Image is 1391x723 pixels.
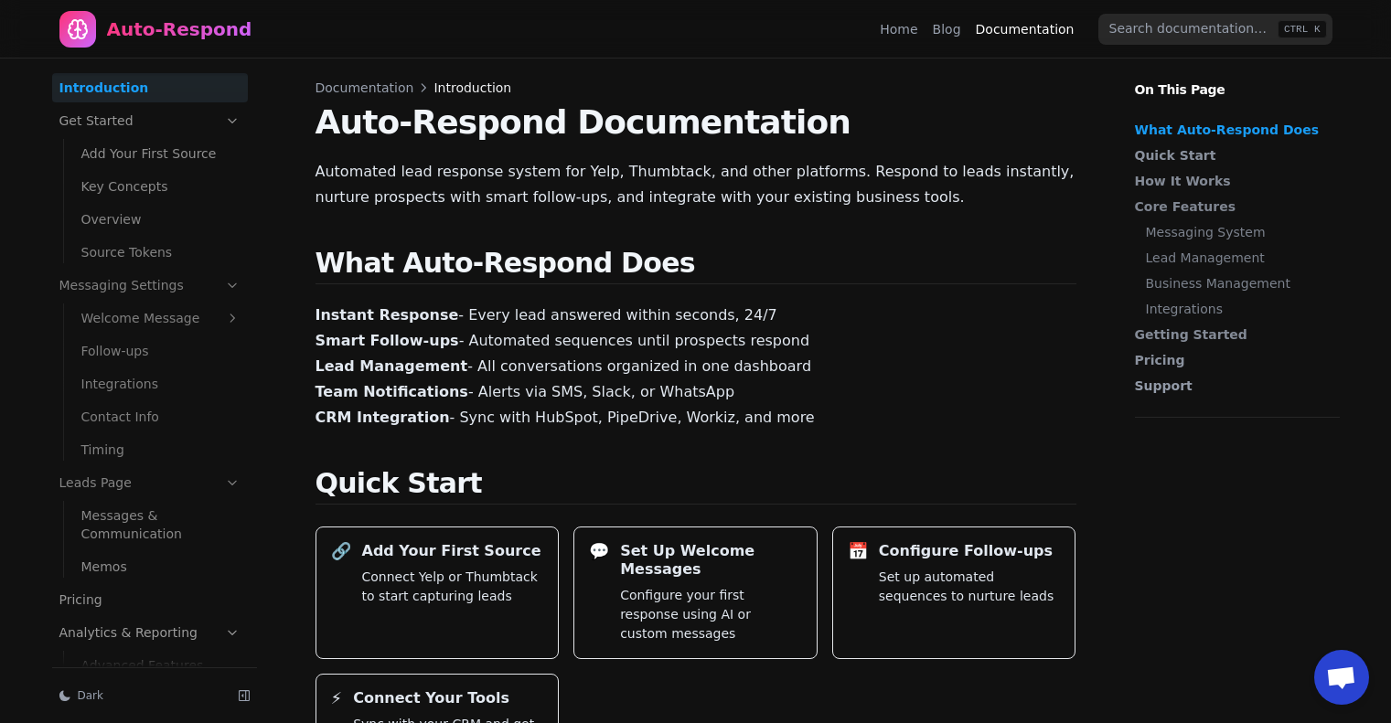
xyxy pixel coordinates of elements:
a: Messaging Settings [52,271,248,300]
a: Overview [74,205,248,234]
a: Advanced Features [74,651,248,680]
p: - Every lead answered within seconds, 24/7 - Automated sequences until prospects respond - All co... [316,303,1076,431]
a: Integrations [1146,300,1331,318]
a: 💬Set Up Welcome MessagesConfigure your first response using AI or custom messages [573,526,818,659]
a: 🔗Add Your First SourceConnect Yelp or Thumbtack to start capturing leads [316,526,560,659]
span: Introduction [433,79,511,97]
span: Documentation [316,79,414,97]
a: Core Features [1135,197,1331,216]
a: Memos [74,552,248,581]
div: 📅 [848,542,868,560]
a: Lead Management [1146,249,1331,267]
a: Pricing [52,585,248,614]
strong: Team Notifications [316,383,468,400]
a: Timing [74,435,248,464]
h2: What Auto-Respond Does [316,247,1076,284]
strong: Lead Management [316,357,468,375]
button: Collapse sidebar [231,683,257,708]
a: Welcome Message [74,303,248,333]
strong: Smart Follow-ups [316,332,459,349]
strong: Instant Response [316,306,459,324]
a: Blog [933,20,961,38]
a: Support [1135,377,1331,395]
p: Connect Yelp or Thumbtack to start capturing leads [362,568,544,606]
p: On This Page [1120,58,1354,99]
h3: Connect Your Tools [353,689,509,707]
a: Messaging System [1146,223,1331,241]
input: Search documentation… [1098,14,1332,45]
a: Integrations [74,369,248,399]
h3: Set Up Welcome Messages [620,542,802,579]
a: Add Your First Source [74,139,248,168]
a: Contact Info [74,402,248,431]
a: Home page [59,11,252,48]
a: Introduction [52,73,248,102]
a: Key Concepts [74,172,248,201]
h2: Quick Start [316,467,1076,505]
a: Documentation [976,20,1075,38]
div: 🔗 [331,542,351,560]
a: How It Works [1135,172,1331,190]
div: Auto-Respond [107,16,252,42]
h1: Auto-Respond Documentation [316,104,1076,141]
a: Open chat [1314,650,1369,705]
h3: Add Your First Source [362,542,541,560]
a: Business Management [1146,274,1331,292]
a: Pricing [1135,351,1331,369]
p: Automated lead response system for Yelp, Thumbtack, and other platforms. Respond to leads instant... [316,159,1076,210]
a: Messages & Communication [74,501,248,548]
a: Source Tokens [74,238,248,267]
a: What Auto-Respond Does [1135,121,1331,139]
a: Follow-ups [74,336,248,366]
a: Getting Started [1135,325,1331,344]
h3: Configure Follow-ups [879,542,1053,560]
p: Set up automated sequences to nurture leads [879,568,1061,606]
a: 📅Configure Follow-upsSet up automated sequences to nurture leads [832,526,1076,659]
a: Get Started [52,106,248,135]
a: Leads Page [52,468,248,497]
button: Dark [52,683,224,708]
div: ⚡ [331,689,343,707]
a: Home [880,20,917,38]
a: Analytics & Reporting [52,618,248,647]
a: Quick Start [1135,146,1331,165]
p: Configure your first response using AI or custom messages [620,586,802,643]
div: 💬 [589,542,609,560]
strong: CRM Integration [316,409,450,426]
